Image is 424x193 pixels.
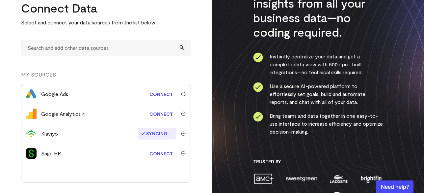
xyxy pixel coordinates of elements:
div: MY SOURCES [21,71,191,84]
div: Google Analytics 4 [41,110,85,118]
img: klaviyo-7e7a5dca.svg [26,128,37,139]
img: amc-0b11a8f1.png [253,173,274,184]
div: Klaviyo [41,130,58,138]
a: Connect [146,88,176,100]
img: google_ads-c8121f33.png [26,89,37,99]
li: Use a secure AI-powered platform to effortlessly set goals, build and automate reports, and chat ... [253,82,383,106]
p: Select and connect your data sources from the list below. [21,18,191,26]
img: trash-40e54a27.svg [181,151,186,156]
img: ico-check-circle-4b19435c.svg [253,52,263,62]
img: ico-check-circle-4b19435c.svg [253,82,263,92]
a: Connect [146,147,176,160]
img: trash-40e54a27.svg [181,131,186,136]
img: trash-40e54a27.svg [181,92,186,96]
li: Bring teams and data together in one easy-to-use interface to increase efficiency and optimize de... [253,112,383,136]
h2: Connect Data [21,1,191,15]
img: brightfin-a251e171.png [359,173,383,184]
h3: Trusted By [253,159,383,165]
img: sage_hr-fe09e4b8.svg [26,148,37,159]
img: sweetgreen-1d1fb32c.png [285,173,318,184]
a: Connect [146,108,176,120]
div: Sage HR [41,149,61,157]
img: ico-check-circle-4b19435c.svg [253,112,263,122]
img: google_analytics_4-4ee20295.svg [26,109,37,119]
img: lacoste-7a6b0538.png [329,173,348,184]
span: Syncing [138,128,176,140]
input: Search and add other data sources [21,40,191,56]
div: Google Ads [41,90,68,98]
img: trash-40e54a27.svg [181,112,186,116]
li: Instantly centralize your data and get a complete data view with 500+ pre-built integrations—no t... [253,52,383,76]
